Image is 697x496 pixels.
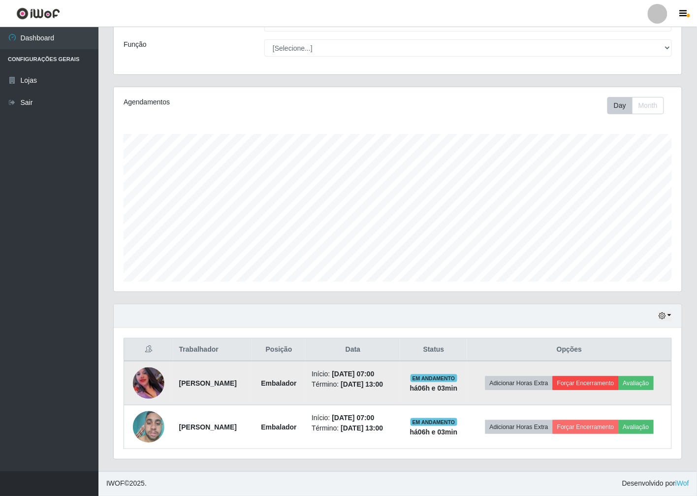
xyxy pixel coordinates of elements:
[607,97,672,114] div: Toolbar with button groups
[410,384,458,392] strong: há 06 h e 03 min
[622,479,689,489] span: Desenvolvido por
[553,376,619,390] button: Forçar Encerramento
[400,338,468,362] th: Status
[632,97,664,114] button: Month
[553,420,619,434] button: Forçar Encerramento
[252,338,306,362] th: Posição
[485,420,553,434] button: Adicionar Horas Extra
[179,379,237,387] strong: [PERSON_NAME]
[179,423,237,431] strong: [PERSON_NAME]
[467,338,671,362] th: Opções
[133,406,164,448] img: 1748551724527.jpeg
[124,39,147,50] label: Função
[16,7,60,20] img: CoreUI Logo
[332,370,374,378] time: [DATE] 07:00
[410,428,458,436] strong: há 06 h e 03 min
[607,97,664,114] div: First group
[607,97,633,114] button: Day
[173,338,252,362] th: Trabalhador
[312,413,394,423] li: Início:
[411,374,457,382] span: EM ANDAMENTO
[312,423,394,433] li: Término:
[341,380,383,388] time: [DATE] 13:00
[619,420,654,434] button: Avaliação
[124,97,344,107] div: Agendamentos
[106,480,125,488] span: IWOF
[485,376,553,390] button: Adicionar Horas Extra
[106,479,147,489] span: © 2025 .
[411,418,457,426] span: EM ANDAMENTO
[332,414,374,422] time: [DATE] 07:00
[312,379,394,390] li: Término:
[261,423,296,431] strong: Embalador
[261,379,296,387] strong: Embalador
[619,376,654,390] button: Avaliação
[341,424,383,432] time: [DATE] 13:00
[675,480,689,488] a: iWof
[306,338,400,362] th: Data
[133,367,164,399] img: 1748625086217.jpeg
[312,369,394,379] li: Início:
